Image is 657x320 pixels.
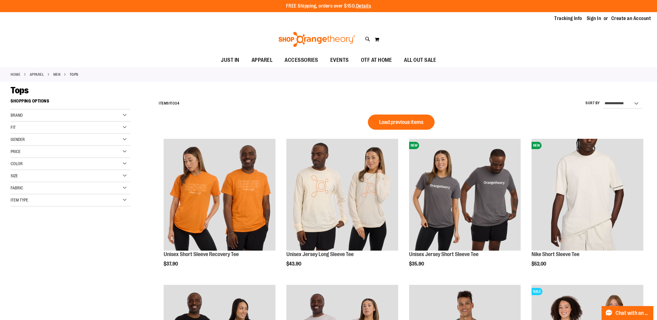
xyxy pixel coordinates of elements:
[11,185,23,190] span: Fabric
[611,15,651,22] a: Create an Account
[11,149,21,154] span: Price
[615,310,650,316] span: Chat with an Expert
[159,99,179,108] h2: Items to
[532,142,542,149] span: NEW
[285,53,318,67] span: ACCESSORIES
[164,139,275,251] img: Unisex Short Sleeve Recovery Tee
[409,251,479,257] a: Unisex Jersey Short Sleeve Tee
[602,306,654,320] button: Chat with an Expert
[11,85,28,95] span: Tops
[409,142,419,149] span: NEW
[587,15,601,22] a: Sign In
[11,198,28,202] span: Item Type
[532,261,547,267] span: $52.00
[11,137,25,142] span: Gender
[286,261,302,267] span: $43.90
[532,251,579,257] a: Nike Short Sleeve Tee
[221,53,239,67] span: JUST IN
[532,139,643,252] a: Nike Short Sleeve TeeNEW
[53,72,61,77] a: MEN
[169,101,171,105] span: 1
[161,136,278,282] div: product
[356,3,371,9] a: Details
[11,72,20,77] a: Home
[11,96,130,109] strong: Shopping Options
[585,101,600,106] label: Sort By
[283,136,401,282] div: product
[286,251,354,257] a: Unisex Jersey Long Sleeve Tee
[409,139,521,252] a: Unisex Jersey Short Sleeve TeeNEW
[164,251,239,257] a: Unisex Short Sleeve Recovery Tee
[30,72,44,77] a: APPAREL
[368,115,435,130] button: Load previous items
[532,139,643,251] img: Nike Short Sleeve Tee
[330,53,349,67] span: EVENTS
[532,288,542,295] span: SALE
[529,136,646,282] div: product
[406,136,524,282] div: product
[379,119,423,125] span: Load previous items
[286,3,371,10] p: FREE Shipping, orders over $150.
[554,15,582,22] a: Tracking Info
[252,53,273,67] span: APPAREL
[11,161,23,166] span: Color
[11,113,23,118] span: Brand
[361,53,392,67] span: OTF AT HOME
[286,139,398,251] img: Unisex Jersey Long Sleeve Tee
[409,261,425,267] span: $35.90
[11,173,18,178] span: Size
[175,101,179,105] span: 34
[70,72,78,77] strong: Tops
[278,32,356,47] img: Shop Orangetheory
[404,53,436,67] span: ALL OUT SALE
[11,125,16,130] span: Fit
[164,261,179,267] span: $37.90
[409,139,521,251] img: Unisex Jersey Short Sleeve Tee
